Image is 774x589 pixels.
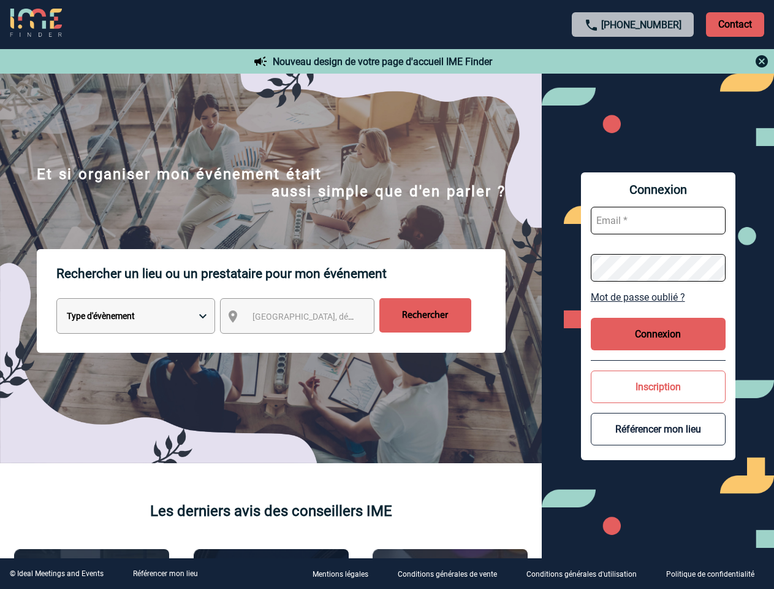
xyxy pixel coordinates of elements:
[526,571,637,579] p: Conditions générales d'utilisation
[303,568,388,580] a: Mentions légales
[666,571,754,579] p: Politique de confidentialité
[313,571,368,579] p: Mentions légales
[56,249,506,298] p: Rechercher un lieu ou un prestataire pour mon événement
[10,569,104,578] div: © Ideal Meetings and Events
[656,568,774,580] a: Politique de confidentialité
[591,182,726,197] span: Connexion
[517,568,656,580] a: Conditions générales d'utilisation
[706,12,764,37] p: Contact
[584,18,599,33] img: call-24-px.png
[591,318,726,350] button: Connexion
[591,413,726,445] button: Référencer mon lieu
[133,569,198,578] a: Référencer mon lieu
[601,19,681,31] a: [PHONE_NUMBER]
[388,568,517,580] a: Conditions générales de vente
[379,298,471,333] input: Rechercher
[591,291,726,303] a: Mot de passe oublié ?
[398,571,497,579] p: Conditions générales de vente
[591,371,726,403] button: Inscription
[252,312,423,321] span: [GEOGRAPHIC_DATA], département, région...
[591,207,726,234] input: Email *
